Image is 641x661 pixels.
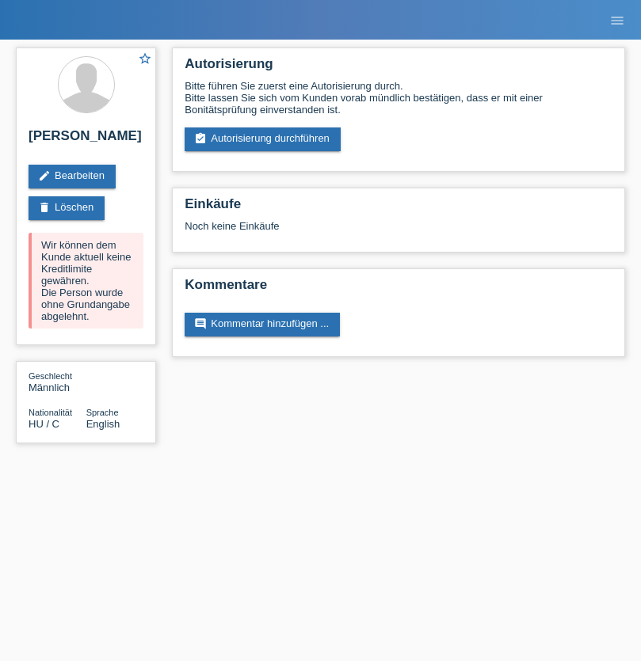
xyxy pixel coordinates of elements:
[185,277,612,301] h2: Kommentare
[86,418,120,430] span: English
[38,201,51,214] i: delete
[29,196,105,220] a: deleteLöschen
[38,169,51,182] i: edit
[609,13,625,28] i: menu
[185,220,612,244] div: Noch keine Einkäufe
[185,127,341,151] a: assignment_turned_inAutorisierung durchführen
[29,370,86,393] div: Männlich
[138,51,152,66] i: star_border
[185,196,612,220] h2: Einkäufe
[29,418,59,430] span: Ungarn / C / 08.03.2021
[194,132,207,145] i: assignment_turned_in
[29,371,72,381] span: Geschlecht
[29,128,143,152] h2: [PERSON_NAME]
[601,15,633,25] a: menu
[194,317,207,330] i: comment
[185,313,340,336] a: commentKommentar hinzufügen ...
[185,56,612,80] h2: Autorisierung
[29,408,72,417] span: Nationalität
[138,51,152,68] a: star_border
[185,80,612,116] div: Bitte führen Sie zuerst eine Autorisierung durch. Bitte lassen Sie sich vom Kunden vorab mündlich...
[29,233,143,329] div: Wir können dem Kunde aktuell keine Kreditlimite gewähren. Die Person wurde ohne Grundangabe abgel...
[29,165,116,188] a: editBearbeiten
[86,408,119,417] span: Sprache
